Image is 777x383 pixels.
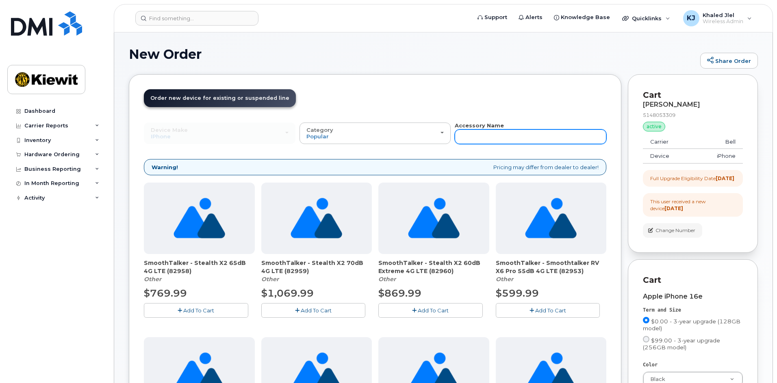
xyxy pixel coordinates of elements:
[716,175,734,181] strong: [DATE]
[693,149,743,164] td: iPhone
[378,275,396,283] em: Other
[496,275,513,283] em: Other
[378,259,489,275] span: SmoothTalker - Stealth X2 60dB Extreme 4G LTE (82960)
[643,337,720,351] span: $99.00 - 3-year upgrade (256GB model)
[655,227,695,234] span: Change Number
[643,112,743,118] div: 5148053309
[643,149,693,164] td: Device
[144,259,255,283] div: SmoothTalker - Stealth X2 65dB 4G LTE (82958)
[643,336,649,342] input: $99.00 - 3-year upgrade (256GB model)
[496,287,539,299] span: $599.99
[643,318,740,331] span: $0.00 - 3-year upgrade (128GB model)
[664,205,683,211] strong: [DATE]
[261,259,372,283] div: SmoothTalker - Stealth X2 70dB 4G LTE (82959)
[144,303,248,317] button: Add To Cart
[144,159,606,176] div: Pricing may differ from dealer to dealer!
[306,127,333,133] span: Category
[650,198,736,212] div: This user received a new device
[408,183,460,254] img: no_image_found-2caef05468ed5679b831cfe6fc140e25e0c280774317ffc20a367ab7fd17291e.png
[144,259,255,275] span: SmoothTalker - Stealth X2 65dB 4G LTE (82958)
[378,259,489,283] div: SmoothTalker - Stealth X2 60dB Extreme 4G LTE (82960)
[643,361,743,368] div: Color
[650,175,734,182] div: Full Upgrade Eligibility Date
[643,89,743,101] p: Cart
[150,95,289,101] span: Order new device for existing or suspended line
[643,135,693,149] td: Carrier
[174,183,225,254] img: no_image_found-2caef05468ed5679b831cfe6fc140e25e0c280774317ffc20a367ab7fd17291e.png
[261,287,314,299] span: $1,069.99
[525,183,577,254] img: no_image_found-2caef05468ed5679b831cfe6fc140e25e0c280774317ffc20a367ab7fd17291e.png
[129,47,696,61] h1: New Order
[643,317,649,323] input: $0.00 - 3-year upgrade (128GB model)
[418,307,449,314] span: Add To Cart
[306,133,329,140] span: Popular
[301,307,332,314] span: Add To Cart
[693,135,743,149] td: Bell
[700,53,758,69] a: Share Order
[643,223,702,237] button: Change Number
[144,287,187,299] span: $769.99
[496,303,600,317] button: Add To Cart
[650,376,665,382] span: Black
[455,122,504,129] strong: Accessory Name
[496,259,607,283] div: SmoothTalker - Smoothtalker RV X6 Pro 55dB 4G LTE (82953)
[643,307,743,314] div: Term and Size
[742,348,771,377] iframe: Messenger Launcher
[535,307,566,314] span: Add To Cart
[144,275,161,283] em: Other
[643,274,743,286] p: Cart
[643,101,743,108] div: [PERSON_NAME]
[643,122,665,131] div: active
[643,293,743,300] div: Apple iPhone 16e
[152,164,178,171] strong: Warning!
[183,307,214,314] span: Add To Cart
[496,259,607,275] span: SmoothTalker - Smoothtalker RV X6 Pro 55dB 4G LTE (82953)
[378,287,421,299] span: $869.99
[378,303,483,317] button: Add To Cart
[300,123,451,144] button: Category Popular
[261,275,279,283] em: Other
[261,259,372,275] span: SmoothTalker - Stealth X2 70dB 4G LTE (82959)
[261,303,366,317] button: Add To Cart
[291,183,342,254] img: no_image_found-2caef05468ed5679b831cfe6fc140e25e0c280774317ffc20a367ab7fd17291e.png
